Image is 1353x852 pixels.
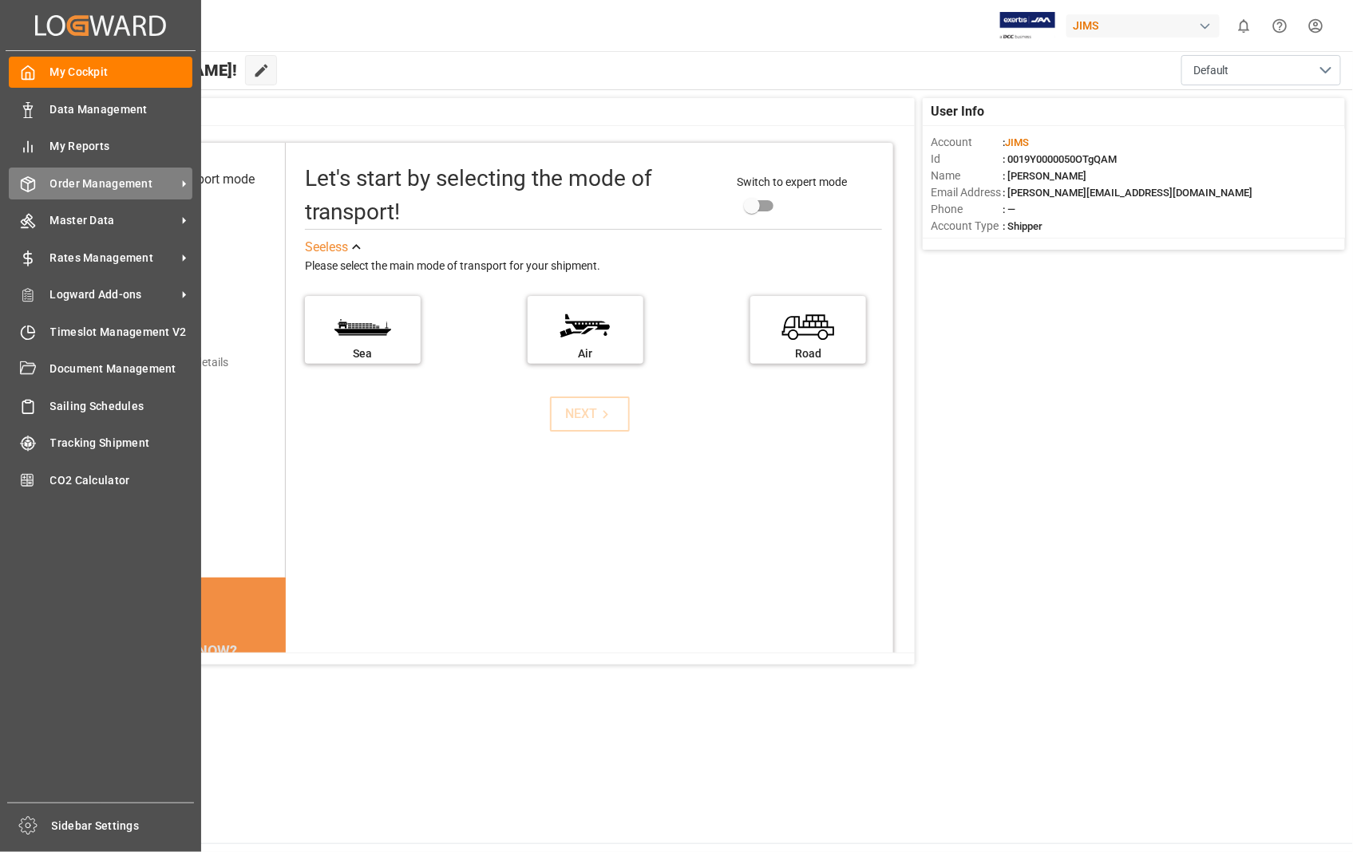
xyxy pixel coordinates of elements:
[50,250,176,266] span: Rates Management
[931,168,1003,184] span: Name
[1066,10,1226,41] button: JIMS
[1003,203,1015,215] span: : —
[758,345,858,362] div: Road
[1003,153,1117,165] span: : 0019Y0000050OTgQAM
[50,286,176,303] span: Logward Add-ons
[50,361,193,377] span: Document Management
[1262,8,1298,44] button: Help Center
[129,354,228,371] div: Add shipping details
[9,93,192,124] a: Data Management
[931,102,984,121] span: User Info
[737,176,847,188] span: Switch to expert mode
[550,396,630,432] button: NEXT
[9,390,192,421] a: Sailing Schedules
[1226,8,1262,44] button: show 0 new notifications
[50,101,193,118] span: Data Management
[50,176,176,192] span: Order Management
[9,57,192,88] a: My Cockpit
[565,404,614,424] div: NEXT
[931,184,1003,201] span: Email Address
[931,151,1003,168] span: Id
[1003,220,1042,232] span: : Shipper
[50,472,193,489] span: CO2 Calculator
[931,218,1003,235] span: Account Type
[305,238,348,257] div: See less
[50,212,176,229] span: Master Data
[305,257,883,276] div: Please select the main mode of transport for your shipment.
[1066,14,1220,37] div: JIMS
[9,353,192,385] a: Document Management
[1005,136,1029,148] span: JIMS
[9,428,192,459] a: Tracking Shipment
[50,398,193,415] span: Sailing Schedules
[50,138,193,155] span: My Reports
[1000,12,1055,40] img: Exertis%20JAM%20-%20Email%20Logo.jpg_1722504956.jpg
[1003,136,1029,148] span: :
[1003,170,1086,182] span: : [PERSON_NAME]
[931,134,1003,151] span: Account
[50,64,193,81] span: My Cockpit
[313,345,413,362] div: Sea
[931,201,1003,218] span: Phone
[1181,55,1341,85] button: open menu
[1003,187,1252,199] span: : [PERSON_NAME][EMAIL_ADDRESS][DOMAIN_NAME]
[1193,62,1229,79] span: Default
[536,345,635,362] div: Air
[9,316,192,347] a: Timeslot Management V2
[50,324,193,341] span: Timeslot Management V2
[305,162,721,229] div: Let's start by selecting the mode of transport!
[52,818,195,834] span: Sidebar Settings
[50,435,193,452] span: Tracking Shipment
[9,131,192,162] a: My Reports
[9,464,192,495] a: CO2 Calculator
